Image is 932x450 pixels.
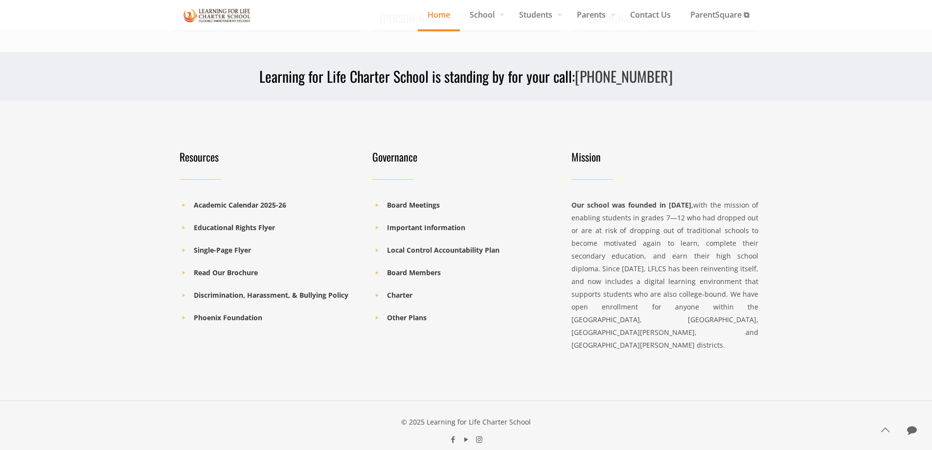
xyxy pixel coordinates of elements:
a: Other Plans [387,313,427,322]
a: Local Control Accountability Plan [387,245,500,255]
a: Read Our Brochure [194,268,258,277]
a: Academic Calendar 2025-26 [194,200,286,210]
a: [PHONE_NUMBER] [575,65,673,87]
h4: Governance [372,150,554,164]
a: Discrimination, Harassment, & Bullying Policy [194,290,348,300]
h3: Learning for Life Charter School is standing by for your call: [174,67,759,86]
a: Board Meetings [387,200,440,210]
strong: Our school was founded in [DATE], [571,200,693,210]
ul: social menu [174,433,759,446]
a: Educational Rights Flyer [194,223,275,232]
span: ParentSquare ⧉ [681,7,759,22]
div: with the mission of enabling students in grades 7—12 who had dropped out or are at risk of droppi... [571,199,759,352]
span: Students [509,7,567,22]
a: Charter [387,290,412,300]
span: School [460,7,509,22]
img: Home [183,7,251,24]
a: Important Information [387,223,465,232]
span: Parents [567,7,620,22]
a: Single-Page Flyer [194,245,251,255]
a: Back to top icon [875,420,895,440]
a: Instagram icon [474,434,484,444]
div: © 2025 Learning for Life Charter School [174,416,759,428]
a: YouTube icon [461,434,471,444]
h4: Resources [180,150,361,164]
span: Contact Us [620,7,681,22]
span: Home [418,7,460,22]
h4: Mission [571,150,759,164]
a: Board Members [387,268,441,277]
a: Facebook icon [448,434,458,444]
a: Phoenix Foundation [194,313,262,322]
